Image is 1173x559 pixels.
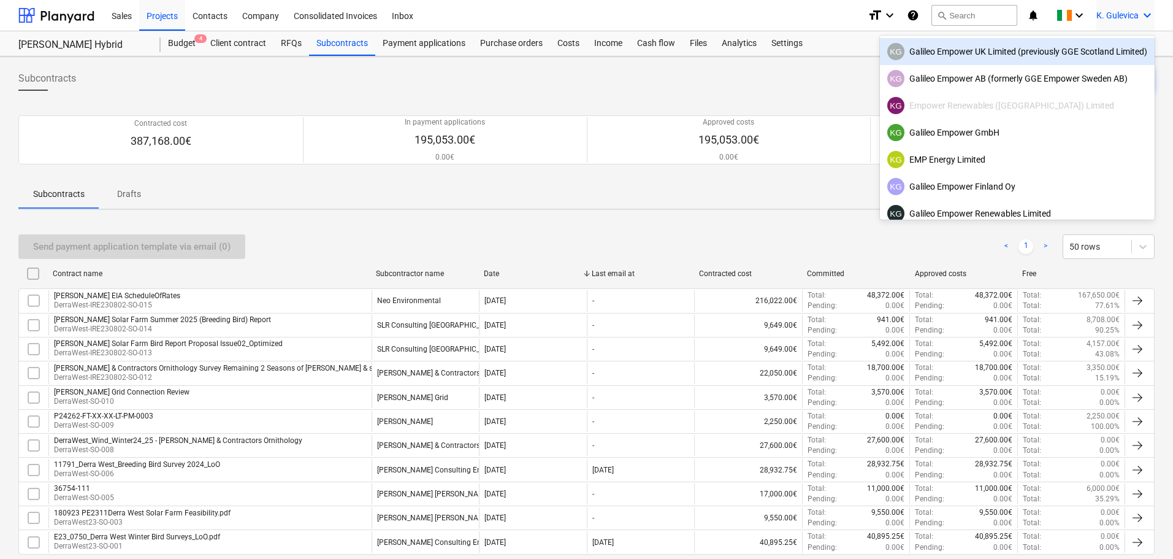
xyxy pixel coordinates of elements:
div: Galileo Empower Renewables Limited [887,205,1147,222]
span: KG [890,128,902,137]
span: KG [890,209,902,218]
span: KG [890,74,902,83]
div: Kristina Gulevica [887,43,904,60]
div: Empower Renewables ([GEOGRAPHIC_DATA]) Limited [887,97,1147,114]
div: Galileo Empower GmbH [887,124,1147,141]
div: Galileo Empower Finland Oy [887,178,1147,195]
span: KG [890,101,902,110]
span: KG [890,155,902,164]
div: Kristina Gulevica [887,178,904,195]
div: Galileo Empower AB (formerly GGE Empower Sweden AB) [887,70,1147,87]
div: Kristina Gulevica [887,70,904,87]
div: Kristina Gulevica [887,205,904,222]
div: EMP Energy Limited [887,151,1147,168]
span: KG [890,182,902,191]
div: Kristina Gulevica [887,97,904,114]
iframe: Chat Widget [1112,500,1173,559]
div: Galileo Empower UK Limited (previously GGE Scotland Limited) [887,43,1147,60]
div: Kristina Gulevica [887,151,904,168]
span: KG [890,47,902,56]
div: Kristina Gulevica [887,124,904,141]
